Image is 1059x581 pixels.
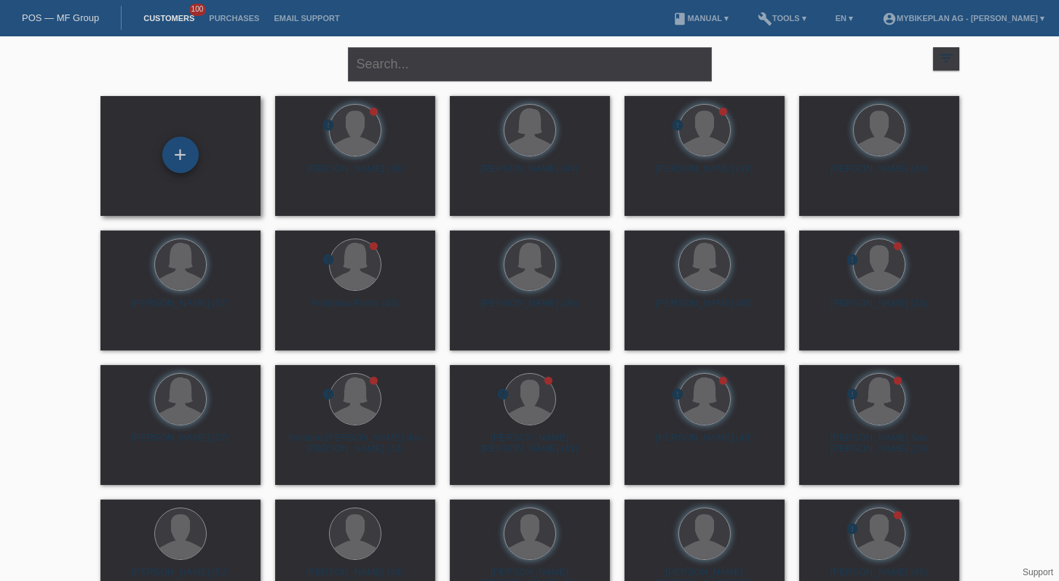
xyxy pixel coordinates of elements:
[846,253,859,266] i: error
[322,388,335,401] i: error
[673,12,687,26] i: book
[287,163,424,186] div: [PERSON_NAME] (38)
[636,432,773,455] div: [PERSON_NAME] (43)
[846,388,859,401] i: error
[322,253,335,268] div: unconfirmed, pending
[189,4,207,16] span: 100
[828,14,860,23] a: EN ▾
[202,14,266,23] a: Purchases
[496,388,509,401] i: error
[136,14,202,23] a: Customers
[266,14,346,23] a: Email Support
[287,432,424,455] div: Ruciane [PERSON_NAME] dos [PERSON_NAME] (42)
[671,119,684,134] div: unconfirmed, pending
[322,119,335,132] i: error
[811,297,948,321] div: [PERSON_NAME] (35)
[665,14,736,23] a: bookManual ▾
[811,163,948,186] div: [PERSON_NAME] (46)
[636,163,773,186] div: [PERSON_NAME] (39)
[112,432,249,455] div: [PERSON_NAME] (27)
[671,388,684,401] i: error
[846,253,859,268] div: unconfirmed, pending
[882,12,897,26] i: account_circle
[750,14,814,23] a: buildTools ▾
[758,12,772,26] i: build
[1023,567,1053,577] a: Support
[846,388,859,403] div: unconfirmed, pending
[846,522,859,535] i: error
[348,47,712,81] input: Search...
[461,432,598,455] div: [PERSON_NAME] [PERSON_NAME] (41)
[461,163,598,186] div: [PERSON_NAME] (34)
[461,297,598,321] div: [PERSON_NAME] (26)
[322,388,335,403] div: unconfirmed, pending
[112,297,249,321] div: [PERSON_NAME] (57)
[846,522,859,537] div: unconfirmed, pending
[938,50,954,66] i: filter_list
[636,297,773,321] div: [PERSON_NAME] (46)
[22,12,99,23] a: POS — MF Group
[811,432,948,455] div: [PERSON_NAME] San [PERSON_NAME] (23)
[287,297,424,321] div: Andrijana Pantic (45)
[671,388,684,403] div: unconfirmed, pending
[322,119,335,134] div: unconfirmed, pending
[322,253,335,266] i: error
[163,143,198,167] div: Add customer
[671,119,684,132] i: error
[496,388,509,403] div: unconfirmed, pending
[875,14,1052,23] a: account_circleMybikeplan AG - [PERSON_NAME] ▾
